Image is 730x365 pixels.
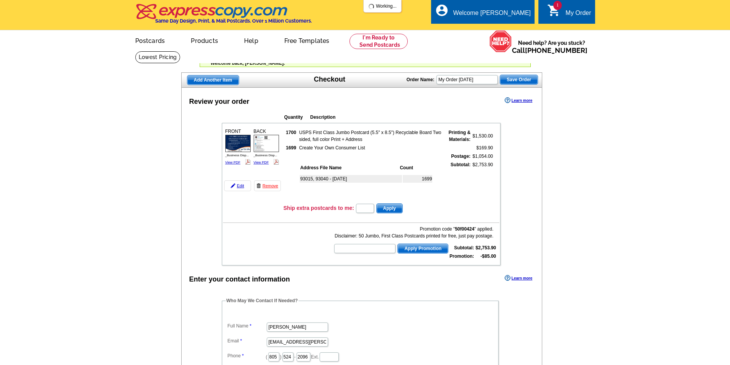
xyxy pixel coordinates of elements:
a: Edit [224,180,251,191]
strong: Subtotal: [451,162,471,167]
img: small-thumb.jpg [225,135,251,152]
span: Welcome back, [PERSON_NAME]. [211,61,285,66]
strong: $2,753.90 [476,245,496,250]
img: help [489,30,512,52]
img: pdf_logo.png [245,159,251,165]
td: 93015, 93040 - [DATE] [300,175,402,183]
div: FRONT [224,127,252,167]
th: Description [310,113,450,121]
button: Save Order [500,75,538,85]
td: USPS First Class Jumbo Postcard (5.5" x 8.5") Recyclable Board Two sided, full color Print + Address [299,129,443,143]
div: My Order [566,10,591,20]
a: Same Day Design, Print, & Mail Postcards. Over 1 Million Customers. [135,9,312,24]
span: Save Order [500,75,538,84]
a: Postcards [123,31,177,49]
label: Email [228,337,266,344]
td: $2,753.90 [472,161,494,201]
span: Apply [377,204,402,213]
span: Apply Promotion [398,244,448,253]
img: loading... [368,3,374,10]
img: pencil-icon.gif [231,183,235,188]
td: 1699 [403,175,432,183]
button: Apply Promotion [397,244,448,254]
span: Call [512,46,587,54]
th: Count [399,164,432,172]
span: 1 [553,1,562,10]
strong: Printing & Materials: [448,130,470,142]
a: Learn more [505,97,532,103]
td: $169.90 [472,144,494,152]
strong: Promotion: [449,254,474,259]
img: pdf_logo.png [273,159,279,165]
span: _Business Disp... [254,154,277,157]
a: Learn more [505,275,532,281]
strong: -$85.00 [481,254,496,259]
div: Welcome [PERSON_NAME] [453,10,531,20]
th: Quantity [284,113,309,121]
h4: Same Day Design, Print, & Mail Postcards. Over 1 Million Customers. [155,18,312,24]
strong: Order Name: [407,77,435,82]
th: Address File Name [300,164,399,172]
i: account_circle [435,3,449,17]
a: Remove [254,180,281,191]
button: Apply [376,203,403,213]
i: shopping_cart [547,3,561,17]
a: Free Templates [272,31,342,49]
b: 50f00424 [455,226,474,232]
img: trashcan-icon.gif [256,183,261,188]
a: Add Another Item [187,75,239,85]
div: Promotion code " " applied. Disclaimer: 50 Jumbo, First Class Postcards printed for free, just pa... [333,226,493,239]
label: Full Name [228,322,266,329]
span: _Business Disp... [225,154,249,157]
td: $1,054.00 [472,152,494,160]
td: Create Your Own Consumer List [299,144,443,152]
td: $1,530.00 [472,129,494,143]
a: [PHONE_NUMBER] [525,46,587,54]
a: Products [179,31,230,49]
strong: 1700 [286,130,296,135]
a: View PDF [254,160,269,164]
h3: Ship extra postcards to me: [284,205,354,211]
strong: Postage: [451,154,471,159]
a: Help [232,31,271,49]
strong: 1699 [286,145,296,151]
legend: Who May We Contact If Needed? [226,297,299,304]
a: 1 shopping_cart My Order [547,8,591,18]
div: Enter your contact information [189,274,290,285]
label: Phone [228,352,266,359]
div: BACK [253,127,280,167]
a: View PDF [225,160,241,164]
h1: Checkout [314,75,345,83]
dd: ( ) - Ext. [226,350,495,362]
strong: Subtotal: [454,245,474,250]
span: Need help? Are you stuck? [512,39,591,54]
img: small-thumb.jpg [254,135,279,152]
div: Review your order [189,97,249,107]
